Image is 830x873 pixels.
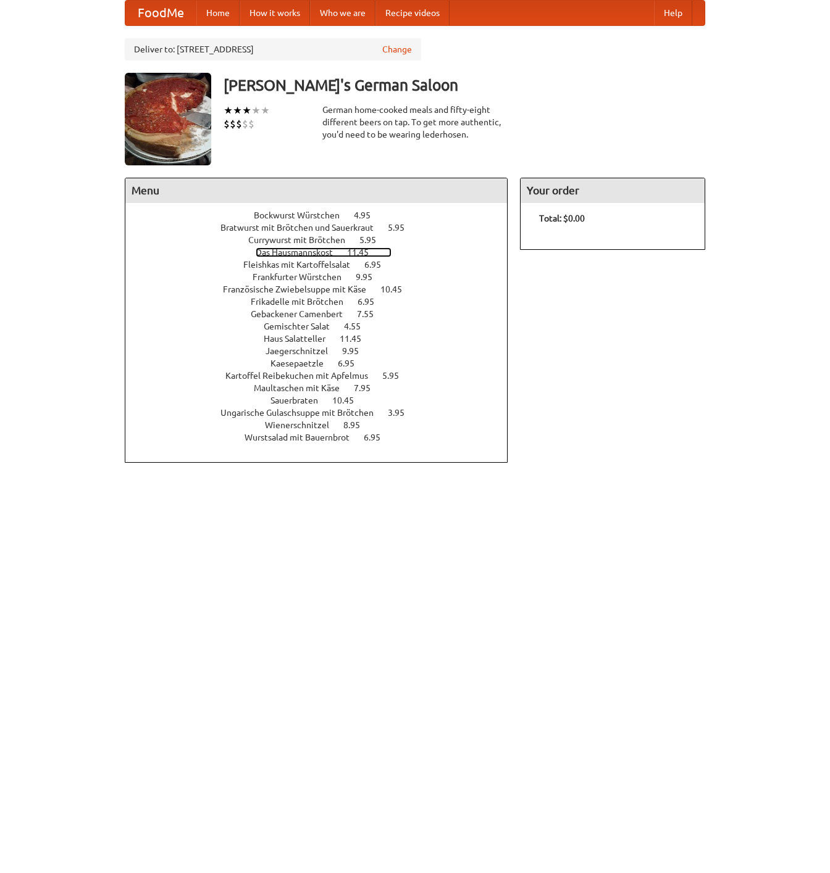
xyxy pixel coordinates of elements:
a: Wurstsalad mit Bauernbrot 6.95 [245,432,403,442]
span: Bratwurst mit Brötchen und Sauerkraut [220,223,386,233]
a: Frankfurter Würstchen 9.95 [253,272,395,282]
a: Sauerbraten 10.45 [270,395,377,405]
span: 5.95 [388,223,417,233]
span: Das Hausmannskost [256,247,345,257]
a: Recipe videos [375,1,450,25]
a: FoodMe [125,1,196,25]
span: 11.45 [347,247,381,257]
span: 11.45 [340,334,374,344]
li: ★ [261,104,270,117]
a: Bockwurst Würstchen 4.95 [254,210,393,220]
li: ★ [251,104,261,117]
span: Frikadelle mit Brötchen [251,297,356,307]
span: Jaegerschnitzel [266,346,340,356]
span: 6.95 [364,260,393,270]
a: Das Hausmannskost 11.45 [256,247,392,257]
a: Gemischter Salat 4.55 [264,321,384,331]
span: Currywurst mit Brötchen [248,235,358,245]
li: ★ [242,104,251,117]
span: 9.95 [356,272,385,282]
li: ★ [233,104,242,117]
span: Gebackener Camenbert [251,309,355,319]
img: angular.jpg [125,73,211,165]
a: Bratwurst mit Brötchen und Sauerkraut 5.95 [220,223,427,233]
li: $ [224,117,230,131]
span: 6.95 [338,358,367,368]
span: Bockwurst Würstchen [254,210,352,220]
li: $ [242,117,248,131]
li: $ [236,117,242,131]
a: Maultaschen mit Käse 7.95 [254,383,393,393]
span: Ungarische Gulaschsuppe mit Brötchen [220,408,386,418]
span: Fleishkas mit Kartoffelsalat [243,260,363,270]
span: Kaesepaetzle [270,358,336,368]
span: Wurstsalad mit Bauernbrot [245,432,362,442]
span: 4.95 [354,210,383,220]
span: Frankfurter Würstchen [253,272,354,282]
a: Jaegerschnitzel 9.95 [266,346,382,356]
span: 9.95 [342,346,371,356]
a: Kaesepaetzle 6.95 [270,358,377,368]
span: 7.55 [357,309,386,319]
span: 5.95 [359,235,388,245]
a: Französische Zwiebelsuppe mit Käse 10.45 [223,284,425,294]
span: Französische Zwiebelsuppe mit Käse [223,284,379,294]
a: Gebackener Camenbert 7.55 [251,309,396,319]
div: German home-cooked meals and fifty-eight different beers on tap. To get more authentic, you'd nee... [322,104,508,141]
a: Help [654,1,692,25]
a: Frikadelle mit Brötchen 6.95 [251,297,397,307]
span: 8.95 [343,420,372,430]
a: How it works [240,1,310,25]
span: 6.95 [358,297,387,307]
b: Total: $0.00 [539,213,585,223]
a: Fleishkas mit Kartoffelsalat 6.95 [243,260,404,270]
a: Ungarische Gulaschsuppe mit Brötchen 3.95 [220,408,427,418]
h4: Your order [521,178,705,203]
span: 7.95 [354,383,383,393]
span: 5.95 [382,371,411,381]
a: Who we are [310,1,375,25]
span: 3.95 [388,408,417,418]
span: 10.45 [332,395,366,405]
span: Kartoffel Reibekuchen mit Apfelmus [225,371,380,381]
a: Currywurst mit Brötchen 5.95 [248,235,399,245]
li: $ [230,117,236,131]
a: Haus Salatteller 11.45 [264,334,384,344]
span: 10.45 [380,284,414,294]
li: ★ [224,104,233,117]
span: 6.95 [364,432,393,442]
span: Sauerbraten [270,395,330,405]
span: Maultaschen mit Käse [254,383,352,393]
span: Gemischter Salat [264,321,342,331]
span: Haus Salatteller [264,334,338,344]
li: $ [248,117,254,131]
h4: Menu [125,178,507,203]
span: Wienerschnitzel [265,420,342,430]
a: Kartoffel Reibekuchen mit Apfelmus 5.95 [225,371,422,381]
h3: [PERSON_NAME]'s German Saloon [224,73,705,97]
div: Deliver to: [STREET_ADDRESS] [125,38,421,60]
a: Wienerschnitzel 8.95 [265,420,383,430]
a: Home [196,1,240,25]
span: 4.55 [344,321,373,331]
a: Change [382,43,412,56]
